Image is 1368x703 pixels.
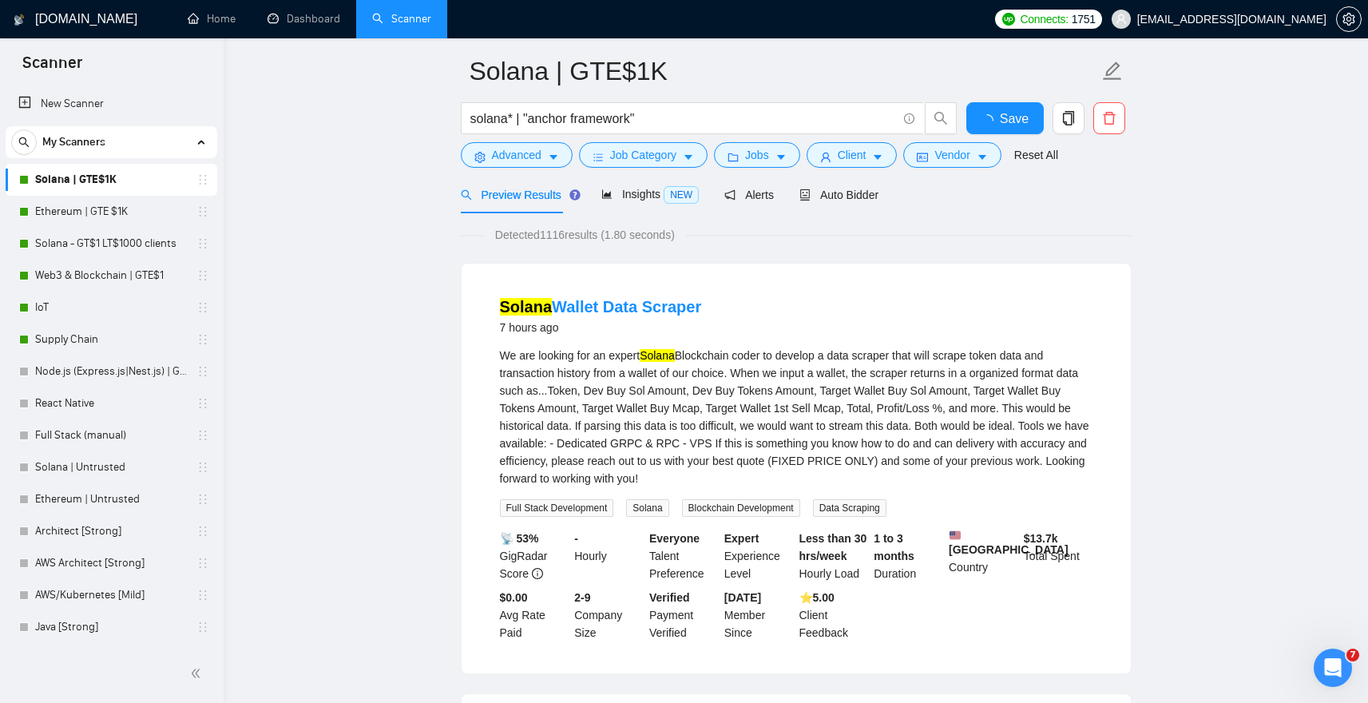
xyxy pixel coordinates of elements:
[870,530,946,582] div: Duration
[903,142,1001,168] button: idcardVendorcaret-down
[799,189,811,201] span: robot
[196,461,209,474] span: holder
[11,129,37,155] button: search
[196,429,209,442] span: holder
[1337,13,1361,26] span: setting
[196,525,209,538] span: holder
[35,483,187,515] a: Ethereum | Untrusted
[35,579,187,611] a: AWS/Kubernetes [Mild]
[268,12,340,26] a: dashboardDashboard
[926,111,956,125] span: search
[610,146,676,164] span: Job Category
[461,142,573,168] button: settingAdvancedcaret-down
[1000,109,1029,129] span: Save
[35,387,187,419] a: React Native
[571,589,646,641] div: Company Size
[470,109,897,129] input: Search Freelance Jobs...
[500,499,614,517] span: Full Stack Development
[461,189,472,201] span: search
[14,7,25,33] img: logo
[966,102,1044,134] button: Save
[1072,10,1096,28] span: 1751
[18,88,204,120] a: New Scanner
[35,324,187,355] a: Supply Chain
[721,530,796,582] div: Experience Level
[601,189,613,200] span: area-chart
[35,611,187,643] a: Java [Strong]
[1093,102,1125,134] button: delete
[196,269,209,282] span: holder
[925,102,957,134] button: search
[474,151,486,163] span: setting
[196,205,209,218] span: holder
[196,365,209,378] span: holder
[196,621,209,633] span: holder
[950,530,961,541] img: 🇺🇸
[799,189,878,201] span: Auto Bidder
[1024,532,1058,545] b: $ 13.7k
[500,591,528,604] b: $0.00
[934,146,969,164] span: Vendor
[10,51,95,85] span: Scanner
[574,532,578,545] b: -
[6,88,217,120] li: New Scanner
[500,347,1092,487] div: We are looking for an expert Blockchain coder to develop a data scraper that will scrape token da...
[872,151,883,163] span: caret-down
[35,228,187,260] a: Solana - GT$1 LT$1000 clients
[1094,111,1124,125] span: delete
[728,151,739,163] span: folder
[775,151,787,163] span: caret-down
[646,530,721,582] div: Talent Preference
[35,515,187,547] a: Architect [Strong]
[35,164,187,196] a: Solana | GTE$1K
[196,333,209,346] span: holder
[1116,14,1127,25] span: user
[977,151,988,163] span: caret-down
[646,589,721,641] div: Payment Verified
[904,113,914,124] span: info-circle
[497,589,572,641] div: Avg Rate Paid
[601,188,699,201] span: Insights
[724,591,761,604] b: [DATE]
[640,349,675,362] mark: Solana
[1021,530,1096,582] div: Total Spent
[1053,111,1084,125] span: copy
[500,298,702,316] a: SolanaWallet Data Scraper
[492,146,541,164] span: Advanced
[1002,13,1015,26] img: upwork-logo.png
[682,499,800,517] span: Blockchain Development
[484,226,686,244] span: Detected 1116 results (1.80 seconds)
[568,188,582,202] div: Tooltip anchor
[721,589,796,641] div: Member Since
[196,589,209,602] span: holder
[35,643,187,675] a: Java [Mild]
[649,532,700,545] b: Everyone
[1020,10,1068,28] span: Connects:
[372,12,431,26] a: searchScanner
[574,591,590,604] b: 2-9
[874,532,914,562] b: 1 to 3 months
[500,318,702,337] div: 7 hours ago
[1102,61,1123,81] span: edit
[683,151,694,163] span: caret-down
[807,142,898,168] button: userClientcaret-down
[1336,6,1362,32] button: setting
[796,530,871,582] div: Hourly Load
[579,142,708,168] button: barsJob Categorycaret-down
[500,298,553,316] mark: Solana
[190,665,206,681] span: double-left
[35,355,187,387] a: Node.js (Express.js|Nest.js) | GTE$1K
[724,189,736,201] span: notification
[196,237,209,250] span: holder
[497,530,572,582] div: GigRadar Score
[12,137,36,148] span: search
[461,189,576,201] span: Preview Results
[799,591,835,604] b: ⭐️ 5.00
[813,499,886,517] span: Data Scraping
[724,532,759,545] b: Expert
[571,530,646,582] div: Hourly
[714,142,800,168] button: folderJobscaret-down
[470,51,1099,91] input: Scanner name...
[1053,102,1084,134] button: copy
[799,532,867,562] b: Less than 30 hrs/week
